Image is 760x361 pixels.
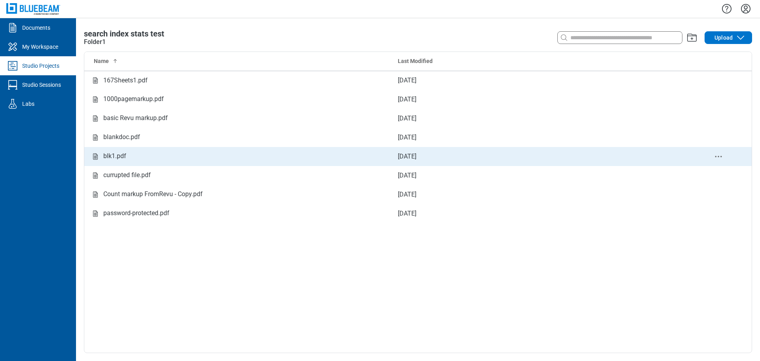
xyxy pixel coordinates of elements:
[6,97,19,110] svg: Labs
[739,2,752,15] button: Settings
[391,204,685,223] td: [DATE]
[714,152,723,161] button: delete-context-menu
[103,94,164,104] div: 1000pagemarkup.pdf
[391,128,685,147] td: [DATE]
[705,31,752,44] button: Upload
[6,59,19,72] svg: Studio Projects
[391,90,685,109] td: [DATE]
[103,151,126,161] div: blk1.pdf
[22,62,59,70] div: Studio Projects
[22,43,58,51] div: My Workspace
[6,21,19,34] svg: Documents
[391,185,685,204] td: [DATE]
[391,109,685,128] td: [DATE]
[103,170,151,180] div: currupted file.pdf
[103,113,168,123] div: basic Revu markup.pdf
[103,189,203,199] div: Count markup FromRevu - Copy.pdf
[398,57,679,65] div: Last Modified
[22,81,61,89] div: Studio Sessions
[22,100,34,108] div: Labs
[84,29,164,38] span: search index stats test
[391,71,685,90] td: [DATE]
[714,34,733,42] span: Upload
[94,57,385,65] div: Name
[6,3,60,15] img: Bluebeam, Inc.
[686,31,698,44] button: Add
[6,40,19,53] svg: My Workspace
[22,24,50,32] div: Documents
[391,147,685,166] td: [DATE]
[84,37,106,47] div: Folder1
[103,208,169,218] div: password-protected.pdf
[103,132,140,142] div: blankdoc.pdf
[6,78,19,91] svg: Studio Sessions
[84,52,752,223] table: Studio items table
[103,76,148,86] div: 167Sheets1.pdf
[391,166,685,185] td: [DATE]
